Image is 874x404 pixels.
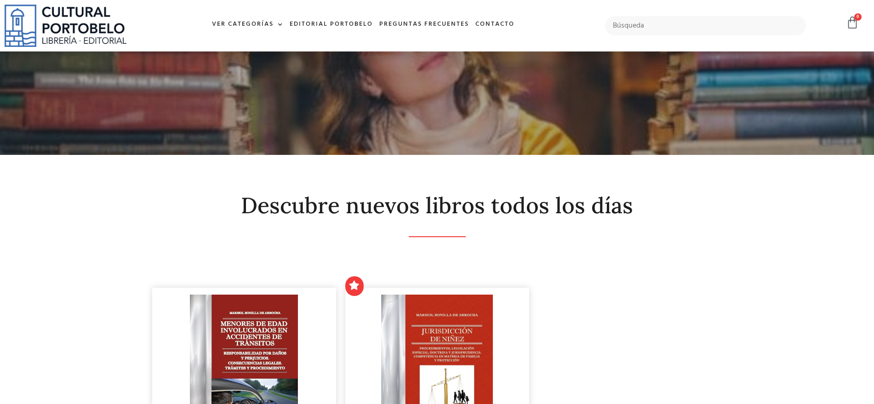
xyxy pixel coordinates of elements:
[854,13,862,21] span: 0
[152,193,722,218] h2: Descubre nuevos libros todos los días
[472,15,518,34] a: Contacto
[209,15,286,34] a: Ver Categorías
[286,15,376,34] a: Editorial Portobelo
[846,16,859,29] a: 0
[605,16,806,35] input: Búsqueda
[376,15,472,34] a: Preguntas frecuentes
